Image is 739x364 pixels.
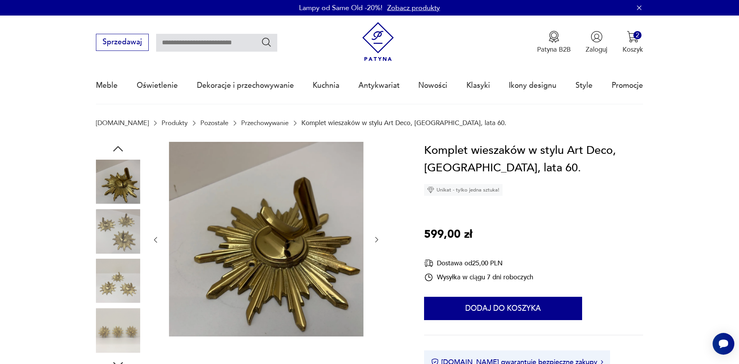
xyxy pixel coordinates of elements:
[424,184,503,196] div: Unikat - tylko jedna sztuka!
[576,68,593,103] a: Style
[96,119,149,127] a: [DOMAIN_NAME]
[241,119,289,127] a: Przechowywanie
[358,22,398,61] img: Patyna - sklep z meblami i dekoracjami vintage
[137,68,178,103] a: Oświetlenie
[96,34,148,51] button: Sprzedawaj
[424,297,582,320] button: Dodaj do koszyka
[169,142,363,336] img: Zdjęcie produktu Komplet wieszaków w stylu Art Deco, Niemcy, lata 60.
[96,40,148,46] a: Sprzedawaj
[601,360,603,364] img: Ikona strzałki w prawo
[509,68,556,103] a: Ikony designu
[261,37,272,48] button: Szukaj
[713,333,734,355] iframe: Smartsupp widget button
[197,68,294,103] a: Dekoracje i przechowywanie
[537,45,571,54] p: Patyna B2B
[313,68,339,103] a: Kuchnia
[586,45,607,54] p: Zaloguj
[96,68,118,103] a: Meble
[301,119,506,127] p: Komplet wieszaków w stylu Art Deco, [GEOGRAPHIC_DATA], lata 60.
[387,3,440,13] a: Zobacz produkty
[612,68,643,103] a: Promocje
[162,119,188,127] a: Produkty
[466,68,490,103] a: Klasyki
[424,258,433,268] img: Ikona dostawy
[622,45,643,54] p: Koszyk
[424,142,643,177] h1: Komplet wieszaków w stylu Art Deco, [GEOGRAPHIC_DATA], lata 60.
[627,31,639,43] img: Ikona koszyka
[548,31,560,43] img: Ikona medalu
[591,31,603,43] img: Ikonka użytkownika
[299,3,383,13] p: Lampy od Same Old -20%!
[633,31,642,39] div: 2
[96,259,140,303] img: Zdjęcie produktu Komplet wieszaków w stylu Art Deco, Niemcy, lata 60.
[96,160,140,204] img: Zdjęcie produktu Komplet wieszaków w stylu Art Deco, Niemcy, lata 60.
[537,31,571,54] button: Patyna B2B
[96,308,140,352] img: Zdjęcie produktu Komplet wieszaków w stylu Art Deco, Niemcy, lata 60.
[427,186,434,193] img: Ikona diamentu
[200,119,228,127] a: Pozostałe
[622,31,643,54] button: 2Koszyk
[424,226,472,244] p: 599,00 zł
[358,68,400,103] a: Antykwariat
[96,209,140,253] img: Zdjęcie produktu Komplet wieszaków w stylu Art Deco, Niemcy, lata 60.
[586,31,607,54] button: Zaloguj
[418,68,447,103] a: Nowości
[537,31,571,54] a: Ikona medaluPatyna B2B
[424,258,533,268] div: Dostawa od 25,00 PLN
[424,273,533,282] div: Wysyłka w ciągu 7 dni roboczych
